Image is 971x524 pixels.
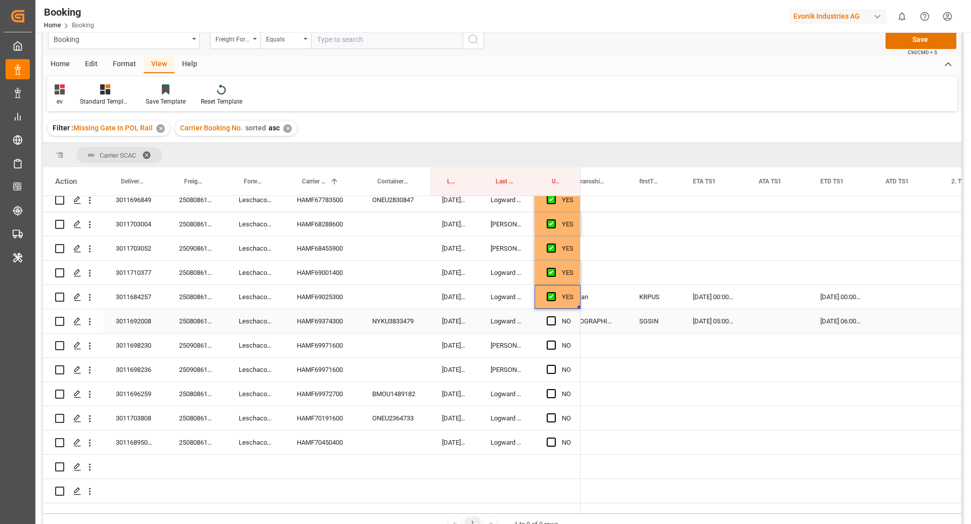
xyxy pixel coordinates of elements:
div: Freight Forwarder's Reference No. [215,32,250,44]
span: Last Opened Date [447,178,457,185]
div: NO [562,358,571,382]
div: 3011710377 [104,261,167,284]
button: open menu [48,30,200,49]
div: 3011698236 [104,358,167,382]
div: 250808610781 [167,261,227,284]
div: Leschaco Bremen [227,334,285,357]
div: Press SPACE to select this row. [43,236,581,261]
div: 3011696849 [104,188,167,212]
div: [DATE] 12:25:37 [430,261,478,284]
div: Leschaco Bremen [227,309,285,333]
div: 250808610691 [167,188,227,212]
div: HAMF68288600 [285,212,360,236]
span: Update Last Opened By [552,178,559,185]
div: 250808610718 [167,382,227,406]
div: YES [562,237,573,260]
div: Press SPACE to select this row. [43,212,581,236]
div: [DATE] 05:00:00 [681,309,746,333]
span: firstTransshipmentPort [639,178,659,185]
div: Press SPACE to select this row. [43,285,581,309]
span: Freight Forwarder's Reference No. [184,178,205,185]
div: 3011698230 [104,334,167,357]
button: Save [886,30,956,49]
div: Format [105,56,144,73]
span: Filter : [53,124,73,132]
div: Save Template [146,97,186,106]
div: Booking [44,5,94,20]
div: [DATE] 05:52:04 [430,382,478,406]
div: [DATE] 07:36:30 [430,334,478,357]
span: asc [269,124,280,132]
a: Home [44,22,61,29]
div: [DATE] 07:21:00 [430,212,478,236]
div: SGSIN [627,309,681,333]
div: HAMF70450400 [285,431,360,454]
div: ev [55,97,65,106]
div: YES [562,213,573,236]
div: HAMF69971600 [285,358,360,382]
span: ETD TS1 [820,178,844,185]
div: NO [562,431,571,454]
span: sorted [245,124,266,132]
div: [DATE] 00:00:00 [681,285,746,309]
div: [DATE] 22:55:19 [430,188,478,212]
div: Logward System [478,309,535,333]
span: 1. Transshipment Port Locode & Name [570,178,606,185]
div: 250808610617 [167,431,227,454]
div: 250908610047 [167,236,227,260]
div: 250908610088 [167,334,227,357]
div: 250808610823 [167,406,227,430]
div: View [144,56,174,73]
span: Carrier Booking No. [180,124,243,132]
div: Logward System [478,431,535,454]
div: HAMF69374300 [285,309,360,333]
button: search button [463,30,484,49]
div: [PERSON_NAME] [478,212,535,236]
div: HAMF67783500 [285,188,360,212]
div: Press SPACE to select this row. [43,479,581,503]
div: Equals [266,32,300,44]
div: Reset Template [201,97,242,106]
div: BMOU1489182 [360,382,430,406]
div: [DATE] 07:43:31 [430,236,478,260]
div: Press SPACE to select this row. [43,309,581,334]
div: Standard Templates [80,97,130,106]
span: Ctrl/CMD + S [908,49,937,56]
div: 3011703004 [104,212,167,236]
span: Container No. [377,178,409,185]
button: open menu [260,30,311,49]
div: Leschaco Bremen [227,358,285,382]
div: [DATE] 11:45:03 [430,309,478,333]
div: YES [562,261,573,284]
span: Last Opened By [496,178,513,185]
div: Logward System [478,261,535,284]
div: 250808610622 [167,309,227,333]
span: Carrier SCAC [100,152,136,159]
div: KRPUS [627,285,681,309]
div: Press SPACE to select this row. [43,261,581,285]
div: Leschaco Bremen [227,406,285,430]
div: Leschaco Bremen [227,261,285,284]
div: [PERSON_NAME] [478,236,535,260]
div: [DATE] 17:11:48 [430,406,478,430]
div: Booking [54,32,189,45]
div: Leschaco Bremen [227,285,285,309]
div: HAMF70191600 [285,406,360,430]
span: Carrier Booking No. [302,178,326,185]
span: ATA TS1 [759,178,781,185]
div: ✕ [156,124,165,133]
div: [DATE] 06:00:00 [808,309,873,333]
div: YES [562,285,573,309]
div: HAMF69001400 [285,261,360,284]
div: Home [43,56,77,73]
button: Help Center [913,5,936,28]
span: ATD TS1 [886,178,909,185]
div: Logward System [478,382,535,406]
div: 250908610088 [167,358,227,382]
div: [DATE] 12:34:58 [430,431,478,454]
div: 250808610752 [167,285,227,309]
div: 250808610754 [167,212,227,236]
input: Type to search [311,30,463,49]
div: [DATE] 07:36:22 [430,358,478,382]
div: [PERSON_NAME] [478,358,535,382]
